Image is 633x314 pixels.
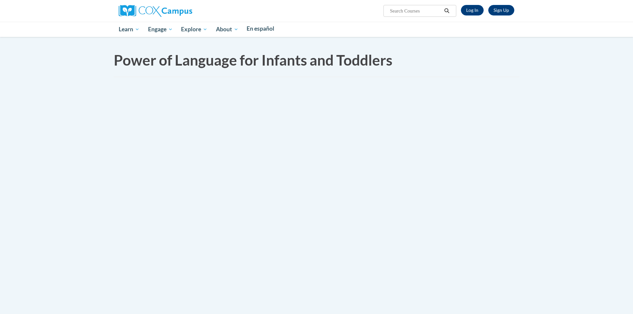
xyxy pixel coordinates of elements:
i:  [444,9,450,14]
a: About [212,22,243,37]
button: Search [442,7,452,15]
a: En español [243,22,279,36]
a: Explore [177,22,212,37]
span: Engage [148,25,173,33]
span: About [216,25,238,33]
a: Engage [144,22,177,37]
a: Learn [114,22,144,37]
a: Register [488,5,514,15]
a: Log In [461,5,484,15]
span: Learn [119,25,139,33]
a: Cox Campus [119,8,192,13]
span: En español [247,25,274,32]
div: Main menu [109,22,524,37]
input: Search Courses [389,7,442,15]
span: Explore [181,25,207,33]
img: Cox Campus [119,5,192,17]
span: Power of Language for Infants and Toddlers [114,51,392,69]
